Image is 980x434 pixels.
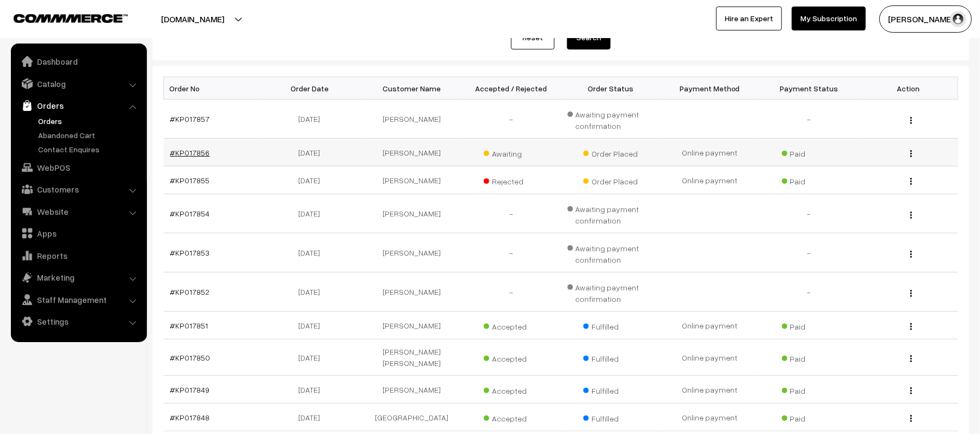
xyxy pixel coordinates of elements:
[461,233,561,272] td: -
[14,14,128,22] img: COMMMERCE
[568,201,654,226] span: Awaiting payment confirmation
[583,173,638,187] span: Order Placed
[263,77,362,100] th: Order Date
[362,77,462,100] th: Customer Name
[910,150,912,157] img: Menu
[170,353,211,362] a: #KP017850
[14,246,143,265] a: Reports
[484,145,538,159] span: Awaiting
[484,382,538,396] span: Accepted
[362,100,462,139] td: [PERSON_NAME]
[170,148,210,157] a: #KP017856
[561,77,661,100] th: Order Status
[362,404,462,431] td: [GEOGRAPHIC_DATA]
[362,194,462,233] td: [PERSON_NAME]
[782,350,836,364] span: Paid
[950,11,966,27] img: user
[660,404,760,431] td: Online payment
[170,176,210,185] a: #KP017855
[910,415,912,422] img: Menu
[484,318,538,332] span: Accepted
[263,194,362,233] td: [DATE]
[123,5,262,33] button: [DOMAIN_NAME]
[760,233,859,272] td: -
[583,350,638,364] span: Fulfilled
[910,323,912,330] img: Menu
[782,318,836,332] span: Paid
[583,145,638,159] span: Order Placed
[568,279,654,305] span: Awaiting payment confirmation
[910,387,912,394] img: Menu
[910,251,912,258] img: Menu
[170,248,210,257] a: #KP017853
[782,145,836,159] span: Paid
[484,350,538,364] span: Accepted
[164,77,263,100] th: Order No
[14,11,109,24] a: COMMMERCE
[782,382,836,396] span: Paid
[263,312,362,339] td: [DATE]
[14,179,143,199] a: Customers
[760,194,859,233] td: -
[170,385,210,394] a: #KP017849
[760,77,859,100] th: Payment Status
[910,178,912,185] img: Menu
[910,117,912,124] img: Menu
[760,272,859,312] td: -
[263,166,362,194] td: [DATE]
[484,410,538,424] span: Accepted
[362,166,462,194] td: [PERSON_NAME]
[263,100,362,139] td: [DATE]
[461,77,561,100] th: Accepted / Rejected
[583,318,638,332] span: Fulfilled
[14,52,143,71] a: Dashboard
[14,202,143,221] a: Website
[910,355,912,362] img: Menu
[461,194,561,233] td: -
[660,166,760,194] td: Online payment
[35,129,143,141] a: Abandoned Cart
[35,144,143,155] a: Contact Enquires
[879,5,972,33] button: [PERSON_NAME]
[461,100,561,139] td: -
[660,376,760,404] td: Online payment
[792,7,866,30] a: My Subscription
[660,312,760,339] td: Online payment
[14,312,143,331] a: Settings
[660,139,760,166] td: Online payment
[362,139,462,166] td: [PERSON_NAME]
[170,321,208,330] a: #KP017851
[263,376,362,404] td: [DATE]
[362,312,462,339] td: [PERSON_NAME]
[362,376,462,404] td: [PERSON_NAME]
[14,158,143,177] a: WebPOS
[716,7,782,30] a: Hire an Expert
[35,115,143,127] a: Orders
[660,339,760,376] td: Online payment
[568,240,654,265] span: Awaiting payment confirmation
[170,413,210,422] a: #KP017848
[14,74,143,94] a: Catalog
[568,106,654,132] span: Awaiting payment confirmation
[14,96,143,115] a: Orders
[484,173,538,187] span: Rejected
[362,272,462,312] td: [PERSON_NAME]
[583,410,638,424] span: Fulfilled
[263,339,362,376] td: [DATE]
[14,290,143,309] a: Staff Management
[910,212,912,219] img: Menu
[461,272,561,312] td: -
[782,410,836,424] span: Paid
[782,173,836,187] span: Paid
[760,100,859,139] td: -
[170,114,210,123] a: #KP017857
[170,209,210,218] a: #KP017854
[910,290,912,297] img: Menu
[14,224,143,243] a: Apps
[660,77,760,100] th: Payment Method
[583,382,638,396] span: Fulfilled
[263,139,362,166] td: [DATE]
[170,287,210,296] a: #KP017852
[362,339,462,376] td: [PERSON_NAME] [PERSON_NAME]
[263,404,362,431] td: [DATE]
